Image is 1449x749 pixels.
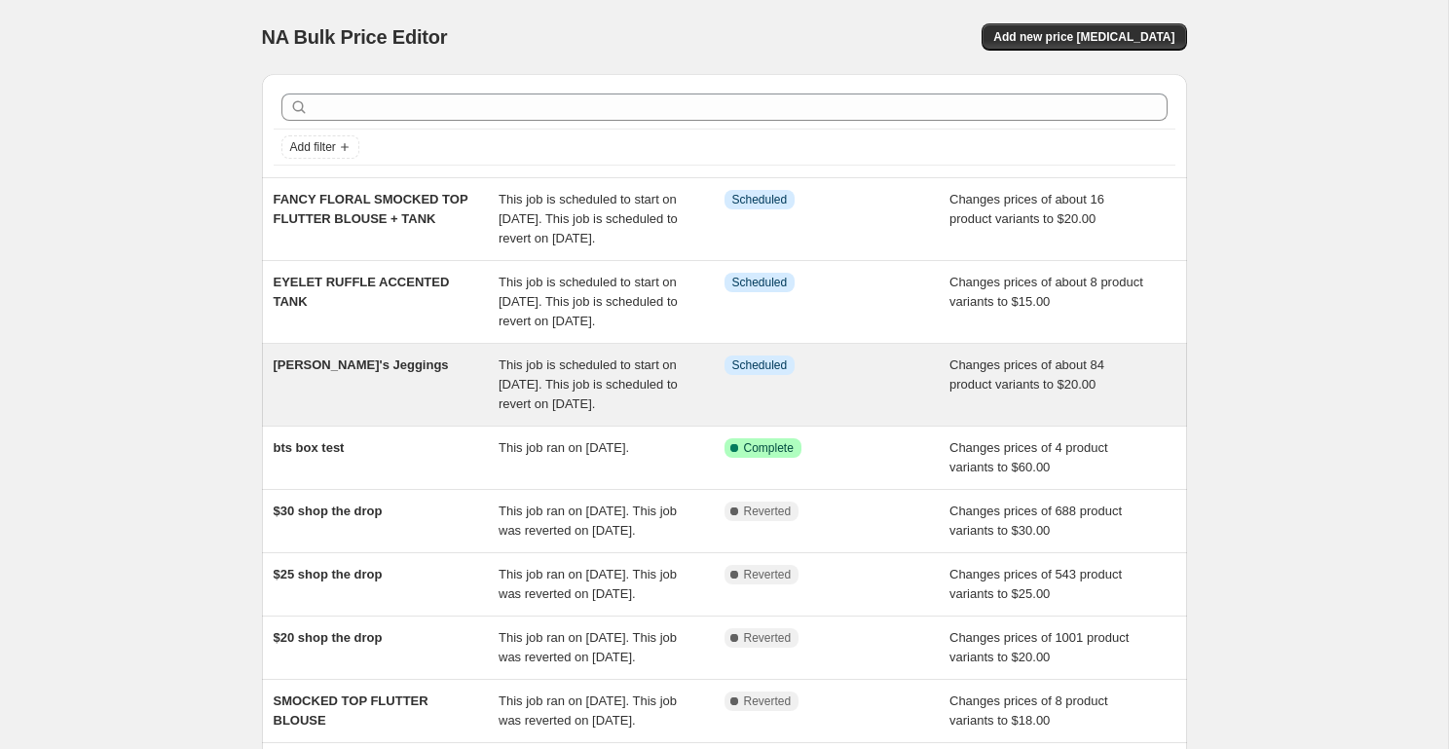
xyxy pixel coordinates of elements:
[290,139,336,155] span: Add filter
[274,440,345,455] span: bts box test
[993,29,1174,45] span: Add new price [MEDICAL_DATA]
[274,630,383,645] span: $20 shop the drop
[732,192,788,207] span: Scheduled
[274,567,383,581] span: $25 shop the drop
[732,275,788,290] span: Scheduled
[499,192,678,245] span: This job is scheduled to start on [DATE]. This job is scheduled to revert on [DATE].
[274,357,449,372] span: [PERSON_NAME]'s Jeggings
[262,26,448,48] span: NA Bulk Price Editor
[281,135,359,159] button: Add filter
[744,693,792,709] span: Reverted
[744,504,792,519] span: Reverted
[499,567,677,601] span: This job ran on [DATE]. This job was reverted on [DATE].
[949,630,1129,664] span: Changes prices of 1001 product variants to $20.00
[274,504,383,518] span: $30 shop the drop
[949,275,1143,309] span: Changes prices of about 8 product variants to $15.00
[499,693,677,728] span: This job ran on [DATE]. This job was reverted on [DATE].
[274,275,450,309] span: EYELET RUFFLE ACCENTED TANK
[949,693,1108,728] span: Changes prices of 8 product variants to $18.00
[982,23,1186,51] button: Add new price [MEDICAL_DATA]
[499,504,677,538] span: This job ran on [DATE]. This job was reverted on [DATE].
[274,693,428,728] span: SMOCKED TOP FLUTTER BLOUSE
[949,567,1122,601] span: Changes prices of 543 product variants to $25.00
[744,567,792,582] span: Reverted
[949,504,1122,538] span: Changes prices of 688 product variants to $30.00
[949,440,1108,474] span: Changes prices of 4 product variants to $60.00
[732,357,788,373] span: Scheduled
[949,357,1104,392] span: Changes prices of about 84 product variants to $20.00
[744,440,794,456] span: Complete
[274,192,468,226] span: FANCY FLORAL SMOCKED TOP FLUTTER BLOUSE + TANK
[499,440,629,455] span: This job ran on [DATE].
[499,357,678,411] span: This job is scheduled to start on [DATE]. This job is scheduled to revert on [DATE].
[949,192,1104,226] span: Changes prices of about 16 product variants to $20.00
[499,630,677,664] span: This job ran on [DATE]. This job was reverted on [DATE].
[744,630,792,646] span: Reverted
[499,275,678,328] span: This job is scheduled to start on [DATE]. This job is scheduled to revert on [DATE].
